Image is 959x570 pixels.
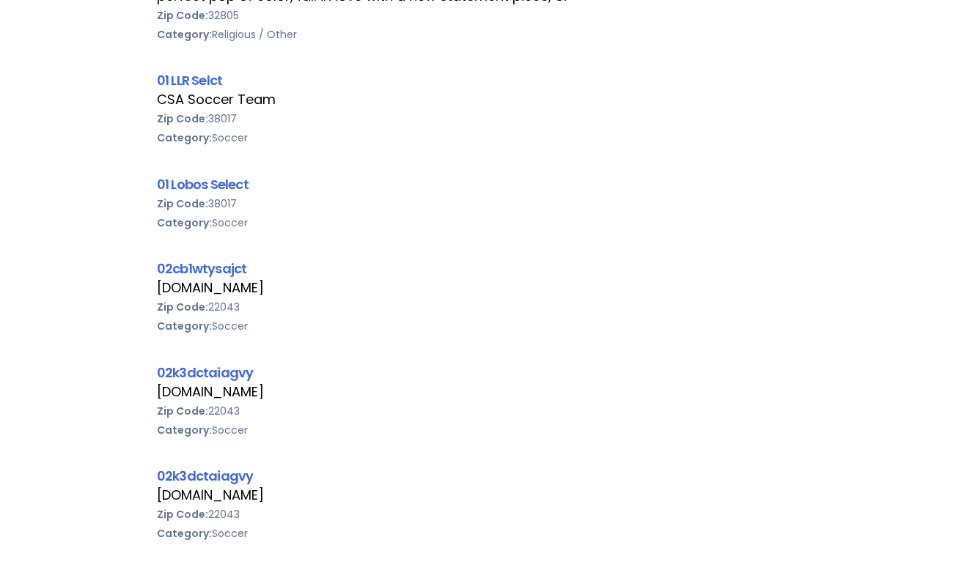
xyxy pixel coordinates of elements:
b: Category: [157,526,212,541]
b: Category: [157,215,212,230]
div: Soccer [157,213,802,232]
a: 02k3dctaiagvy [157,467,253,485]
div: Soccer [157,421,802,440]
div: 02k3dctaiagvy [157,466,802,486]
b: Zip Code: [157,404,208,418]
div: Religious / Other [157,25,802,44]
div: [DOMAIN_NAME] [157,382,802,401]
b: Zip Code: [157,196,208,211]
div: 32805 [157,6,802,25]
b: Zip Code: [157,300,208,314]
b: Category: [157,423,212,437]
div: 38017 [157,109,802,128]
div: Soccer [157,317,802,336]
b: Category: [157,319,212,333]
div: [DOMAIN_NAME] [157,278,802,297]
b: Zip Code: [157,111,208,126]
div: 02k3dctaiagvy [157,363,802,382]
b: Category: [157,130,212,145]
div: 22043 [157,297,802,317]
a: 02cb1wtysajct [157,259,246,278]
div: 22043 [157,505,802,524]
div: Soccer [157,128,802,147]
div: 01 Lobos Select [157,174,802,194]
b: Zip Code: [157,507,208,522]
a: 02k3dctaiagvy [157,363,253,382]
a: 01 Lobos Select [157,175,249,193]
div: 01 LLR Selct [157,70,802,90]
b: Zip Code: [157,8,208,23]
b: Category: [157,27,212,42]
div: CSA Soccer Team [157,90,802,109]
div: 22043 [157,401,802,421]
a: 01 LLR Selct [157,71,222,89]
div: [DOMAIN_NAME] [157,486,802,505]
div: 02cb1wtysajct [157,259,802,278]
div: Soccer [157,524,802,543]
div: 38017 [157,194,802,213]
